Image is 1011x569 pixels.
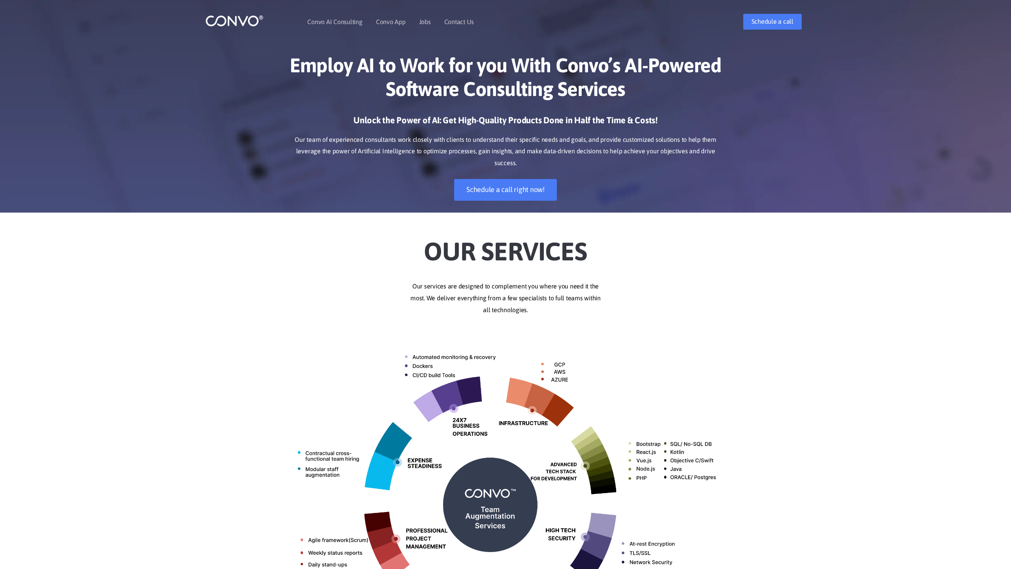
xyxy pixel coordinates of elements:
[419,19,431,25] a: Jobs
[205,15,263,27] img: logo_1.png
[454,179,557,201] a: Schedule a call right now!
[286,134,725,170] p: Our team of experienced consultants work closely with clients to understand their specific needs ...
[286,53,725,107] h1: Employ AI to Work for you With Convo’s AI-Powered Software Consulting Services
[376,19,406,25] a: Convo App
[286,281,725,316] p: Our services are designed to complement you where you need it the most. We deliver everything fro...
[286,115,725,132] h3: Unlock the Power of AI: Get High-Quality Products Done in Half the Time & Costs!
[444,19,474,25] a: Contact Us
[307,19,362,25] a: Convo AI Consulting
[286,224,725,269] h2: Our Services
[743,14,802,30] a: Schedule a call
